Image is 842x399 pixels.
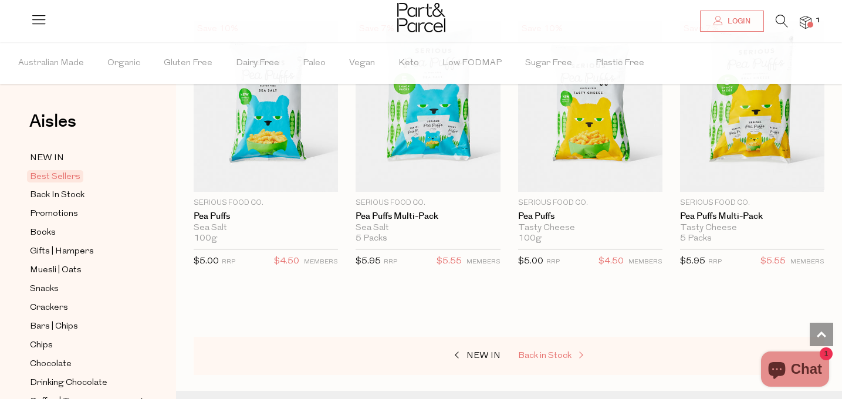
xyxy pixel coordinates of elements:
[725,16,750,26] span: Login
[680,21,824,192] img: Pea Puffs Multi-Pack
[680,223,824,234] div: Tasty Cheese
[164,43,212,84] span: Gluten Free
[680,234,712,244] span: 5 Packs
[546,259,560,265] small: RRP
[628,259,662,265] small: MEMBERS
[30,244,137,259] a: Gifts | Hampers
[518,351,572,360] span: Back in Stock
[356,223,500,234] div: Sea Salt
[30,320,78,334] span: Bars | Chips
[30,188,84,202] span: Back In Stock
[680,211,824,222] a: Pea Puffs Multi-Pack
[30,151,64,165] span: NEW IN
[30,357,137,371] a: Chocolate
[30,263,82,278] span: Muesli | Oats
[30,338,137,353] a: Chips
[356,234,387,244] span: 5 Packs
[304,259,338,265] small: MEMBERS
[194,211,338,222] a: Pea Puffs
[525,43,572,84] span: Sugar Free
[680,198,824,208] p: Serious Food Co.
[466,351,501,360] span: NEW IN
[30,319,137,334] a: Bars | Chips
[442,43,502,84] span: Low FODMAP
[194,234,217,244] span: 100g
[356,257,381,266] span: $5.95
[30,226,56,240] span: Books
[30,300,137,315] a: Crackers
[790,259,824,265] small: MEMBERS
[274,254,299,269] span: $4.50
[29,109,76,134] span: Aisles
[30,207,137,221] a: Promotions
[384,259,397,265] small: RRP
[30,357,72,371] span: Chocolate
[30,376,137,390] a: Drinking Chocolate
[700,11,764,32] a: Login
[437,254,462,269] span: $5.55
[760,254,786,269] span: $5.55
[30,376,107,390] span: Drinking Chocolate
[30,301,68,315] span: Crackers
[107,43,140,84] span: Organic
[466,259,501,265] small: MEMBERS
[680,257,705,266] span: $5.95
[813,15,823,26] span: 1
[30,151,137,165] a: NEW IN
[397,3,445,32] img: Part&Parcel
[30,207,78,221] span: Promotions
[29,113,76,142] a: Aisles
[598,254,624,269] span: $4.50
[30,245,94,259] span: Gifts | Hampers
[518,349,635,364] a: Back in Stock
[518,257,543,266] span: $5.00
[356,21,500,192] img: Pea Puffs Multi-Pack
[303,43,326,84] span: Paleo
[30,282,137,296] a: Snacks
[518,211,662,222] a: Pea Puffs
[30,170,137,184] a: Best Sellers
[194,257,219,266] span: $5.00
[30,188,137,202] a: Back In Stock
[518,234,542,244] span: 100g
[800,16,811,28] a: 1
[194,223,338,234] div: Sea Salt
[30,339,53,353] span: Chips
[194,198,338,208] p: Serious Food Co.
[18,43,84,84] span: Australian Made
[30,282,59,296] span: Snacks
[518,21,662,192] img: Pea Puffs
[194,21,338,192] img: Pea Puffs
[758,351,833,390] inbox-online-store-chat: Shopify online store chat
[236,43,279,84] span: Dairy Free
[398,43,419,84] span: Keto
[356,198,500,208] p: Serious Food Co.
[708,259,722,265] small: RRP
[518,223,662,234] div: Tasty Cheese
[30,225,137,240] a: Books
[222,259,235,265] small: RRP
[518,198,662,208] p: Serious Food Co.
[27,170,83,182] span: Best Sellers
[596,43,644,84] span: Plastic Free
[356,211,500,222] a: Pea Puffs Multi-Pack
[349,43,375,84] span: Vegan
[383,349,501,364] a: NEW IN
[30,263,137,278] a: Muesli | Oats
